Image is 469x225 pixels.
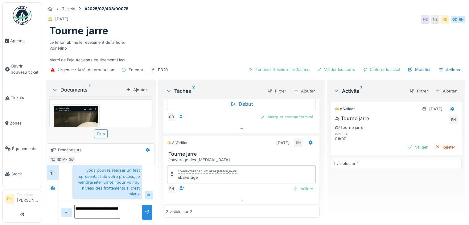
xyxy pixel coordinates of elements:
[49,37,462,63] div: Le téflon abime le revêtement de la fiole. Voir Nino Merci de l'ajouter dans équipement Lleal
[89,86,90,93] sup: 1
[178,170,237,174] div: Commentaire de clôture de [PERSON_NAME]
[168,151,317,157] h3: Tourne jarre
[405,65,433,74] div: Modifier
[276,140,290,146] div: [DATE]
[334,161,358,166] div: 1 visible sur 1
[449,115,458,124] div: RH
[3,162,42,187] a: Stock
[436,65,463,74] div: Actions
[246,65,312,74] div: Terminer & valider les tâches
[431,15,439,24] div: NZ
[62,6,75,12] div: Tickets
[94,129,108,138] div: Plus
[265,87,289,95] div: Filtrer
[192,87,195,95] sup: 2
[441,15,449,24] div: ND
[54,106,98,197] img: 0w0ytgqkijnxzm3yp79qdvgxj5hp
[166,209,192,215] div: 2 visible sur 2
[3,136,42,162] a: Équipements
[178,174,237,180] div: ébavurage
[129,67,146,73] div: En cours
[167,97,316,110] div: Début
[72,165,142,199] div: vous pouvez réaliser un test représentatif de votre process, je viendrai jeter un œil pour voir a...
[11,63,39,75] span: Ouvrir nouveau ticket
[335,132,375,136] h6: quantité
[58,67,114,73] div: Urgence : Arrêt de production
[167,140,187,145] div: À vérifier
[335,115,369,122] div: Tourne jarre
[158,67,168,73] div: FD.10
[433,87,459,95] div: Ajouter
[360,87,362,95] sup: 1
[11,95,39,100] span: Tickets
[3,85,42,111] a: Tickets
[314,65,357,74] div: Valider les coûts
[291,185,316,193] div: Valider
[58,147,82,153] div: Demandeurs
[55,16,68,22] div: [DATE]
[257,113,316,121] div: Marquer comme terminé
[67,155,76,164] div: GD
[145,191,153,199] div: RH
[13,6,31,25] img: Badge_color-CXgf-gQk.svg
[405,143,430,151] div: Valider
[3,54,42,85] a: Ouvrir nouveau ticket
[123,86,150,94] div: Ajouter
[3,28,42,54] a: Agenda
[457,15,465,24] div: RH
[421,15,430,24] div: NZ
[61,155,69,164] div: MK
[17,192,39,197] div: Technicien
[55,155,63,164] div: ND
[5,192,39,207] a: RH Technicien[PERSON_NAME]
[52,86,123,93] div: Documents
[3,110,42,136] a: Zones
[360,65,403,74] div: Clôturer le ticket
[333,87,405,95] div: Activité
[5,194,14,204] li: RH
[12,146,39,152] span: Équipements
[10,38,39,44] span: Agenda
[407,87,430,95] div: Filtrer
[450,15,459,24] div: GD
[167,185,176,193] div: RH
[17,192,39,206] li: [PERSON_NAME]
[291,87,317,95] div: Ajouter
[167,113,176,121] div: GD
[48,155,57,164] div: NZ
[429,106,442,112] div: [DATE]
[82,6,131,12] strong: #2025/02/408/00078
[335,106,355,112] div: À valider
[433,143,458,151] div: Rejeter
[10,120,39,126] span: Zones
[166,87,263,95] div: Tâches
[168,157,317,163] div: ébavurage des [MEDICAL_DATA]
[335,136,375,142] div: 01h00
[11,171,39,177] span: Stock
[294,138,303,147] div: RH
[49,25,108,37] h1: Tourne jarre
[335,125,363,130] div: Tourne jarre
